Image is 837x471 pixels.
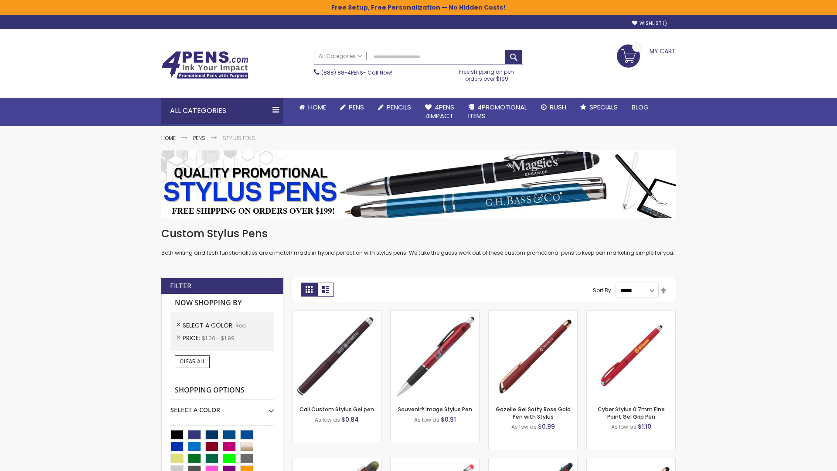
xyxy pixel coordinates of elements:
span: $1.00 - $1.99 [202,334,235,342]
img: Cyber Stylus 0.7mm Fine Point Gel Grip Pen-Red [587,311,675,399]
span: 4PROMOTIONAL ITEMS [468,102,527,120]
a: (888) 88-4PENS [321,69,363,76]
span: As low as [414,416,439,423]
span: Specials [589,102,618,112]
span: As low as [315,416,340,423]
a: Souvenir® Image Stylus Pen [398,406,472,413]
span: $0.99 [538,422,555,431]
a: Cali Custom Stylus Gel pen-Red [293,311,381,318]
span: Select A Color [183,321,235,330]
a: Orbitor 4 Color Assorted Ink Metallic Stylus Pens-Red [489,458,577,465]
strong: Filter [170,281,191,291]
a: Clear All [175,355,210,368]
img: Cali Custom Stylus Gel pen-Red [293,311,381,399]
img: Gazelle Gel Softy Rose Gold Pen with Stylus-Red [489,311,577,399]
a: Islander Softy Gel with Stylus - ColorJet Imprint-Red [391,458,479,465]
span: Pens [349,102,364,112]
a: 4Pens4impact [418,98,461,126]
h1: Custom Stylus Pens [161,227,676,241]
strong: Shopping Options [170,381,274,400]
img: Stylus Pens [161,150,676,218]
span: Price [183,334,202,342]
strong: Grid [301,283,317,297]
a: Wishlist [632,20,667,27]
strong: Stylus Pens [223,134,255,142]
a: Gazelle Gel Softy Rose Gold Pen with Stylus-Red [489,311,577,318]
span: Clear All [180,358,205,365]
span: $0.91 [441,415,456,424]
a: Gazelle Gel Softy Rose Gold Pen with Stylus - ColorJet-Red [587,458,675,465]
span: All Categories [319,53,362,60]
span: - Call Now! [321,69,392,76]
span: Pencils [387,102,411,112]
span: Rush [550,102,566,112]
div: Free shipping on pen orders over $199 [450,65,524,82]
a: Cyber Stylus 0.7mm Fine Point Gel Grip Pen-Red [587,311,675,318]
span: $1.10 [638,422,651,431]
a: Rush [534,98,573,117]
a: Cali Custom Stylus Gel pen [299,406,374,413]
span: Red [235,322,246,329]
div: Both writing and tech functionalities are a match made in hybrid perfection with stylus pens. We ... [161,227,676,257]
span: 4Pens 4impact [425,102,454,120]
span: Home [308,102,326,112]
a: Blog [625,98,656,117]
label: Sort By [593,287,611,294]
a: Pens [333,98,371,117]
span: Blog [632,102,649,112]
a: Home [161,134,176,142]
div: Select A Color [170,399,274,414]
span: As low as [611,423,636,430]
img: Souvenir® Image Stylus Pen-Red [391,311,479,399]
a: Souvenir® Image Stylus Pen-Red [391,311,479,318]
a: Souvenir® Jalan Highlighter Stylus Pen Combo-Red [293,458,381,465]
a: Pencils [371,98,418,117]
strong: Now Shopping by [170,294,274,312]
a: All Categories [314,49,367,64]
img: 4Pens Custom Pens and Promotional Products [161,51,248,79]
a: Pens [193,134,205,142]
a: Specials [573,98,625,117]
a: 4PROMOTIONALITEMS [461,98,534,126]
a: Home [292,98,333,117]
span: $0.84 [341,415,359,424]
div: All Categories [161,98,283,124]
a: Cyber Stylus 0.7mm Fine Point Gel Grip Pen [598,406,665,420]
a: Gazelle Gel Softy Rose Gold Pen with Stylus [496,406,571,420]
span: As low as [511,423,537,430]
